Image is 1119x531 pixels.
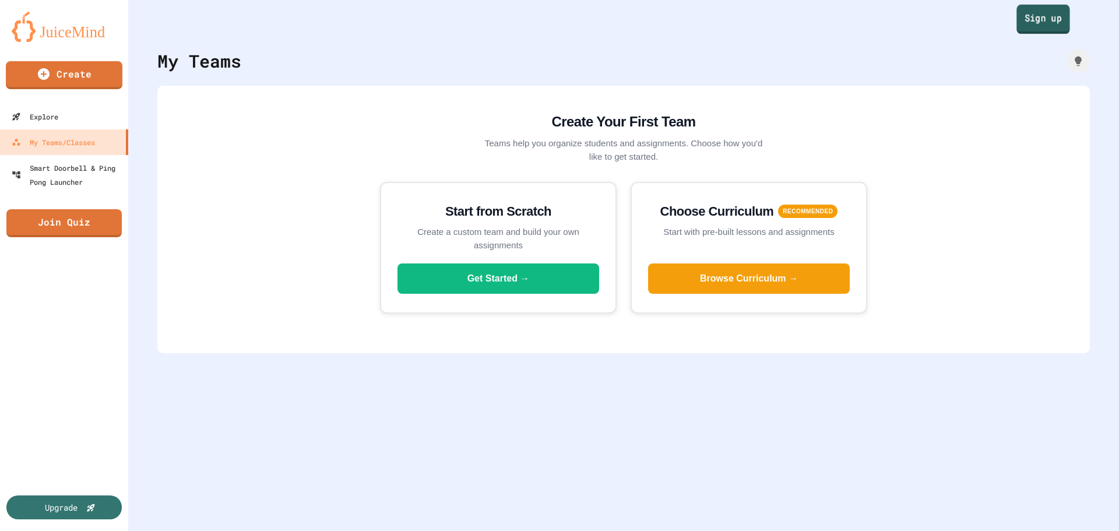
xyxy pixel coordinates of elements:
[778,205,838,218] span: RECOMMENDED
[660,202,774,221] h3: Choose Curriculum
[484,111,763,132] h2: Create Your First Team
[397,202,599,221] h3: Start from Scratch
[1016,5,1069,34] a: Sign up
[397,263,599,294] button: Get Started →
[12,12,117,42] img: logo-orange.svg
[6,61,122,89] a: Create
[12,135,95,149] div: My Teams/Classes
[1067,50,1090,73] div: How it works
[648,226,850,239] p: Start with pre-built lessons and assignments
[6,209,122,237] a: Join Quiz
[45,501,78,514] div: Upgrade
[648,263,850,294] button: Browse Curriculum →
[12,110,58,124] div: Explore
[397,226,599,252] p: Create a custom team and build your own assignments
[157,48,241,74] div: My Teams
[484,137,763,163] p: Teams help you organize students and assignments. Choose how you'd like to get started.
[12,161,124,189] div: Smart Doorbell & Ping Pong Launcher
